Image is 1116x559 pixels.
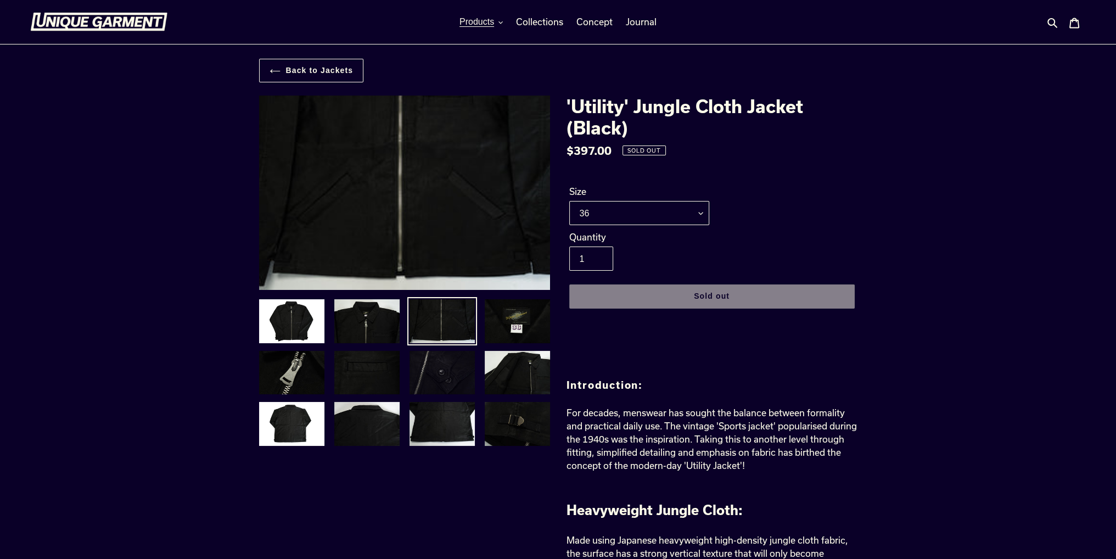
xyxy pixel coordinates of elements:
img: Load image into Gallery viewer, &#39;Utility&#39; Jungle Cloth Jacket (Black) [408,350,476,396]
span: Sold out [694,292,730,300]
img: Load image into Gallery viewer, &#39;Utility&#39; Jungle Cloth Jacket (Black) [258,298,326,344]
img: Load image into Gallery viewer, &#39;Utility&#39; Jungle Cloth Jacket (Black) [484,401,551,447]
button: Sold out [569,284,855,309]
img: Load image into Gallery viewer, &#39;Utility&#39; Jungle Cloth Jacket (Black) [258,350,326,396]
span: Products [459,17,494,27]
span: Sold out [627,148,661,153]
span: Heavyweight Jungle Cloth: [567,502,743,518]
img: Load image into Gallery viewer, &#39;Utility&#39; Jungle Cloth Jacket (Black) [333,350,401,396]
a: Concept [571,14,618,30]
img: Load image into Gallery viewer, &#39;Utility&#39; Jungle Cloth Jacket (Black) [408,298,476,344]
span: $397.00 [567,144,612,157]
img: Load image into Gallery viewer, &#39;Utility&#39; Jungle Cloth Jacket (Black) [408,401,476,447]
img: Load image into Gallery viewer, &#39;Utility&#39; Jungle Cloth Jacket (Black) [484,298,551,344]
a: Journal [620,14,662,30]
span: Concept [576,16,613,27]
img: Load image into Gallery viewer, &#39;Utility&#39; Jungle Cloth Jacket (Black) [484,350,551,396]
a: Collections [511,14,569,30]
h1: 'Utility' Jungle Cloth Jacket (Black) [567,96,857,138]
label: Quantity [569,231,709,244]
img: Load image into Gallery viewer, &#39;Utility&#39; Jungle Cloth Jacket (Black) [258,401,326,447]
img: Load image into Gallery viewer, &#39;Utility&#39; Jungle Cloth Jacket (Black) [333,401,401,447]
a: Back to Jackets [259,59,364,82]
span: Collections [516,16,563,27]
img: Load image into Gallery viewer, &#39;Utility&#39; Jungle Cloth Jacket (Black) [333,298,401,344]
h2: Introduction: [567,379,857,392]
span: For decades, menswear has sought the balance between formality and practical daily use. The vinta... [567,407,857,471]
button: Products [454,14,508,30]
label: Size [569,185,709,198]
img: Unique Garment [30,13,167,31]
span: Journal [626,16,657,27]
